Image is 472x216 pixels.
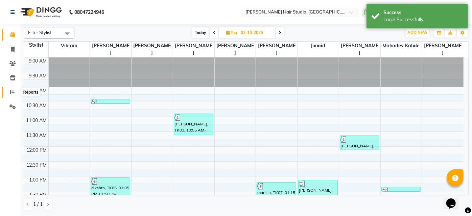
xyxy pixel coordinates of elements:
[28,30,52,35] span: Filter Stylist
[340,136,379,150] div: [PERSON_NAME], TK03, 11:40 AM-12:10 PM, Waxing - Half Leg (Regular),Waxing - Under Arms (Regular)
[256,42,297,57] span: [PERSON_NAME]
[24,42,48,49] div: Stylist
[298,42,339,50] span: Junaid
[33,201,43,208] span: 1 / 1
[25,162,48,169] div: 12:30 PM
[91,99,130,103] div: [PERSON_NAME], TK01, 10:25 AM-10:35 AM, [PERSON_NAME] Trimming (10 mins)
[407,30,427,35] span: ADD NEW
[91,178,130,199] div: dikshth, TK05, 01:05 PM-01:50 PM, Haircut - [DEMOGRAPHIC_DATA] (45 mins)
[381,42,422,50] span: Mahadev kahde
[25,132,48,139] div: 11:30 AM
[174,114,213,135] div: [PERSON_NAME], TK03, 10:55 AM-11:40 AM, Haircut - [DEMOGRAPHIC_DATA] (45 mins)
[49,42,90,50] span: Vikram
[225,30,239,35] span: Thu
[28,191,48,198] div: 1:30 PM
[299,180,337,201] div: [PERSON_NAME], TK06, 01:10 PM-01:55 PM, Haircut + [PERSON_NAME] Trim ( [DEMOGRAPHIC_DATA]) (45 mins)
[25,117,48,124] div: 11:00 AM
[22,88,40,96] div: Reports
[25,102,48,109] div: 10:30 AM
[74,3,104,22] b: 08047224946
[422,42,464,57] span: [PERSON_NAME]
[28,57,48,65] div: 9:00 AM
[406,28,429,38] button: ADD NEW
[17,3,64,22] img: logo
[383,9,463,16] div: Success
[173,42,214,57] span: [PERSON_NAME]
[28,176,48,184] div: 1:00 PM
[382,187,421,191] div: Arsh, TK04, 01:25 PM-01:35 PM, [PERSON_NAME] Trimming (10 mins)
[25,147,48,154] div: 12:00 PM
[192,27,209,38] span: Today
[383,16,463,23] div: Login Successfully.
[257,183,296,203] div: manish, TK07, 01:15 PM-02:00 PM, Haircut + [PERSON_NAME] Trim ( [DEMOGRAPHIC_DATA]) (45 mins)
[239,28,273,38] input: 2025-10-02
[132,42,173,57] span: [PERSON_NAME]
[215,42,256,57] span: [PERSON_NAME]
[90,42,131,57] span: [PERSON_NAME]
[444,189,465,209] iframe: chat widget
[339,42,380,57] span: [PERSON_NAME]
[28,72,48,79] div: 9:30 AM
